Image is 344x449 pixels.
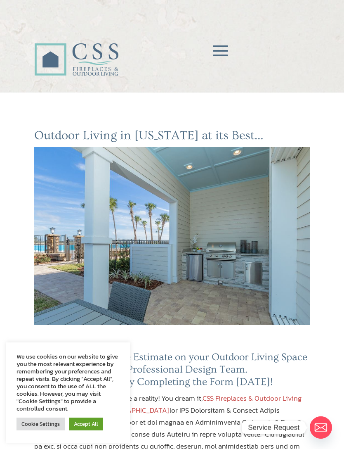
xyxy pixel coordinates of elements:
[310,416,332,439] a: Email
[16,353,120,412] div: We use cookies on our website to give you the most relevant experience by remembering your prefer...
[16,418,65,430] a: Cookie Settings
[69,418,103,430] a: Accept All
[34,393,302,416] a: CSS Fireplaces & Outdoor Living [GEOGRAPHIC_DATA] [GEOGRAPHIC_DATA]
[34,351,309,392] h3: Contact us for a Free Estimate on your Outdoor Living Space by our Professional Design Team. Get ...
[34,128,309,147] h2: Outdoor Living in [US_STATE] at its Best…
[34,147,309,325] img: outdoor living florida css fireplaces and outdoor living MG0277
[34,20,118,80] img: CSS Fireplaces & Outdoor Living (Formerly Construction Solutions & Supply)- Jacksonville Ormond B...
